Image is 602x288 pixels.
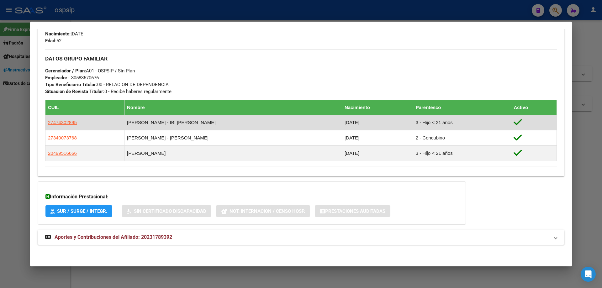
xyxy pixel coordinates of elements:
[230,208,305,214] span: Not. Internacion / Censo Hosp.
[342,146,413,161] td: [DATE]
[71,74,99,81] div: 30583670676
[45,38,56,44] strong: Edad:
[48,135,77,140] span: 27340073768
[45,100,124,115] th: CUIL
[124,130,342,146] td: [PERSON_NAME] - [PERSON_NAME]
[45,68,135,74] span: A01 - OSPSIP / Sin Plan
[413,146,511,161] td: 3 - Hijo < 21 años
[413,130,511,146] td: 2 - Concubino
[325,208,385,214] span: Prestaciones Auditadas
[413,100,511,115] th: Parentesco
[38,230,564,245] mat-expansion-panel-header: Aportes y Contribuciones del Afiliado: 20231789392
[122,205,211,217] button: Sin Certificado Discapacidad
[134,208,206,214] span: Sin Certificado Discapacidad
[342,100,413,115] th: Nacimiento
[45,89,172,94] span: 0 - Recibe haberes regularmente
[315,205,390,217] button: Prestaciones Auditadas
[342,115,413,130] td: [DATE]
[48,120,77,125] span: 27474302895
[511,100,557,115] th: Activo
[45,82,97,87] strong: Tipo Beneficiario Titular:
[45,38,61,44] span: 52
[55,234,172,240] span: Aportes y Contribuciones del Afiliado: 20231789392
[342,130,413,146] td: [DATE]
[45,82,169,87] span: 00 - RELACION DE DEPENDENCIA
[45,31,85,37] span: [DATE]
[48,150,77,156] span: 20499516666
[124,146,342,161] td: [PERSON_NAME]
[124,100,342,115] th: Nombre
[45,55,557,62] h3: DATOS GRUPO FAMILIAR
[45,89,104,94] strong: Situacion de Revista Titular:
[216,205,310,217] button: Not. Internacion / Censo Hosp.
[57,208,107,214] span: SUR / SURGE / INTEGR.
[45,205,112,217] button: SUR / SURGE / INTEGR.
[124,115,342,130] td: [PERSON_NAME] - IBI [PERSON_NAME]
[45,31,71,37] strong: Nacimiento:
[45,193,458,201] h3: Información Prestacional:
[581,267,596,282] div: Open Intercom Messenger
[45,75,69,81] strong: Empleador:
[413,115,511,130] td: 3 - Hijo < 21 años
[45,68,86,74] strong: Gerenciador / Plan:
